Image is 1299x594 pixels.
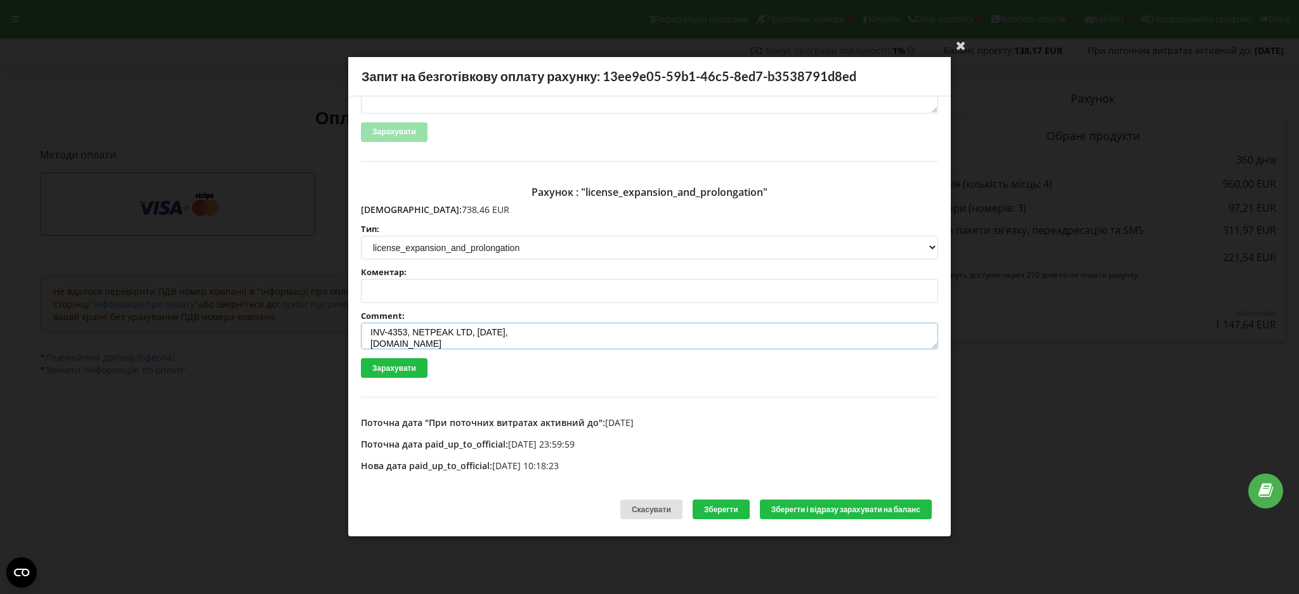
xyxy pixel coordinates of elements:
label: Коментар: [361,269,938,277]
button: Open CMP widget [6,557,37,588]
label: Comment: [361,313,938,321]
button: Зберегти [693,500,750,520]
p: [DATE] 10:18:23 [361,460,938,472]
div: Рахунок : "license_expansion_and_prolongation" [361,181,938,203]
label: Тип: [361,225,938,233]
button: Зберегти і відразу зарахувати на баланс [760,500,932,520]
div: Скасувати [620,500,682,520]
span: Нова дата paid_up_to_official: [361,460,492,472]
p: [DATE] [361,416,938,429]
span: Поточна дата "При поточних витратах активний до": [361,416,605,429]
div: Запит на безготівкову оплату рахунку: 13ee9e05-59b1-46c5-8ed7-b3538791d8ed [348,57,951,96]
button: Зарахувати [361,359,428,378]
p: 738,46 EUR [361,203,938,216]
p: [DATE] 23:59:59 [361,438,938,451]
span: [DEMOGRAPHIC_DATA]: [361,203,462,216]
span: Поточна дата paid_up_to_official: [361,438,508,450]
